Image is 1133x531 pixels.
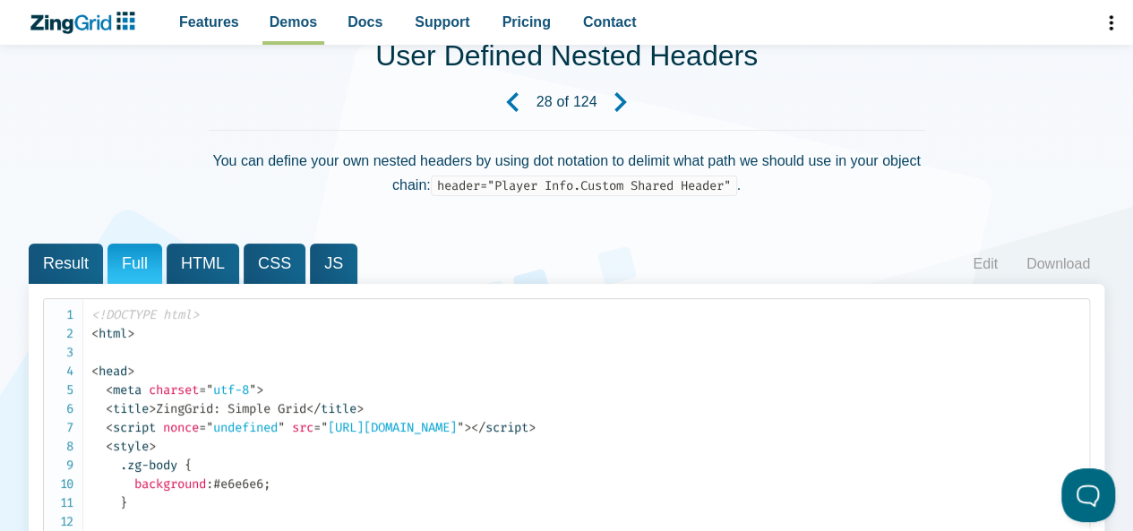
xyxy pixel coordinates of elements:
span: Pricing [502,10,551,34]
span: { [185,458,192,473]
span: > [256,382,263,398]
span: > [127,364,134,379]
strong: 124 [573,95,597,109]
span: Result [29,244,103,284]
span: title [106,401,149,416]
span: utf-8 [199,382,256,398]
span: head [91,364,127,379]
span: < [106,420,113,435]
span: Full [107,244,162,284]
span: Contact [583,10,637,34]
span: of [556,95,568,109]
span: background [134,476,206,492]
span: > [149,401,156,416]
span: > [356,401,364,416]
span: .zg-body [120,458,177,473]
span: Demos [270,10,317,34]
span: = [313,420,321,435]
span: </ [306,401,321,416]
code: header="Player Info.Custom Shared Header" [431,176,737,196]
span: HTML [167,244,239,284]
span: meta [106,382,142,398]
span: script [106,420,156,435]
strong: 28 [536,95,553,109]
span: Docs [348,10,382,34]
span: Support [415,10,469,34]
a: Next Demo [597,78,645,126]
span: > [464,420,471,435]
a: Download [1012,251,1104,278]
span: > [127,326,134,341]
span: > [528,420,536,435]
span: <!DOCTYPE html> [91,307,199,322]
span: " [206,382,213,398]
iframe: Toggle Customer Support [1061,468,1115,522]
span: " [206,420,213,435]
span: " [249,382,256,398]
span: nonce [163,420,199,435]
span: < [91,364,99,379]
span: ; [263,476,270,492]
span: html [91,326,127,341]
a: Edit [958,251,1012,278]
a: Previous Demo [488,78,536,126]
div: You can define your own nested headers by using dot notation to delimit what path we should use i... [209,130,925,215]
span: [URL][DOMAIN_NAME] [313,420,464,435]
span: = [199,382,206,398]
span: script [471,420,528,435]
span: style [106,439,149,454]
span: > [149,439,156,454]
span: < [106,382,113,398]
span: Features [179,10,239,34]
span: CSS [244,244,305,284]
span: JS [310,244,357,284]
span: charset [149,382,199,398]
span: = [199,420,206,435]
span: : [206,476,213,492]
span: < [106,439,113,454]
span: " [457,420,464,435]
h1: User Defined Nested Headers [375,38,758,78]
span: " [321,420,328,435]
span: title [306,401,356,416]
span: < [106,401,113,416]
a: ZingChart Logo. Click to return to the homepage [29,12,144,34]
span: < [91,326,99,341]
span: } [120,495,127,510]
span: undefined [199,420,285,435]
span: " [278,420,285,435]
span: </ [471,420,485,435]
span: src [292,420,313,435]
